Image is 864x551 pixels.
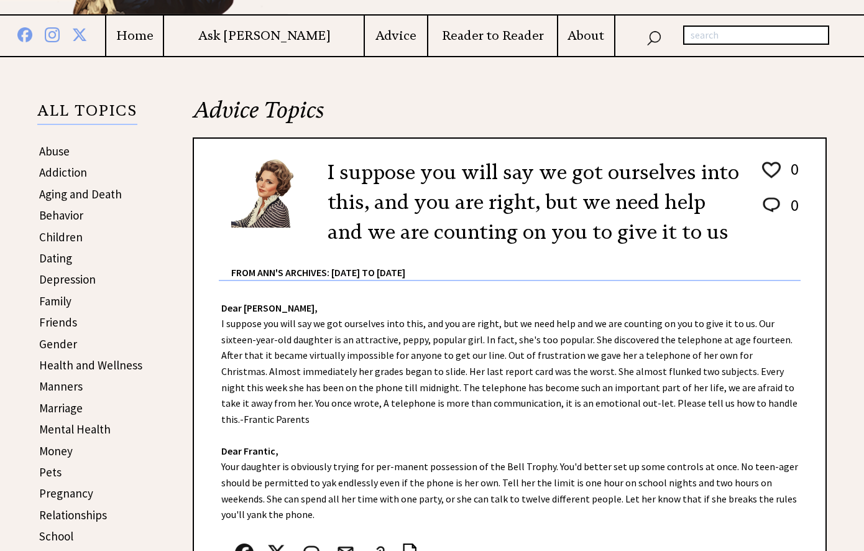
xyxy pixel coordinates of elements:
h2: Advice Topics [193,95,827,137]
a: Marriage [39,401,83,415]
a: Relationships [39,507,107,522]
a: Advice [365,28,428,44]
a: Gender [39,336,77,351]
a: Ask [PERSON_NAME] [164,28,364,44]
a: About [558,28,614,44]
a: Pets [39,465,62,479]
img: search_nav.png [646,28,661,46]
a: Addiction [39,165,87,180]
a: Aging and Death [39,187,122,201]
img: instagram%20blue.png [45,25,60,42]
input: search [683,25,829,45]
a: Health and Wellness [39,358,142,373]
div: From Ann's Archives: [DATE] to [DATE] [231,247,801,280]
a: Mental Health [39,422,111,437]
a: Abuse [39,144,70,159]
td: 0 [784,195,799,228]
img: heart_outline%201.png [760,159,783,181]
td: 0 [784,159,799,193]
a: Depression [39,272,96,287]
strong: Dear Frantic, [221,445,278,457]
a: Children [39,229,83,244]
a: Money [39,443,73,458]
a: School [39,529,73,544]
a: Pregnancy [39,486,93,501]
strong: Dear [PERSON_NAME], [221,302,318,314]
a: Home [106,28,163,44]
img: facebook%20blue.png [17,25,32,42]
a: Dating [39,251,72,266]
img: Ann6%20v2%20small.png [231,157,309,228]
a: Manners [39,379,83,394]
a: Behavior [39,208,83,223]
img: message_round%202.png [760,195,783,215]
a: Reader to Reader [428,28,557,44]
h2: I suppose you will say we got ourselves into this, and you are right, but we need help and we are... [328,157,742,247]
a: Family [39,294,71,308]
img: x%20blue.png [72,25,87,42]
p: ALL TOPICS [37,104,137,125]
a: Friends [39,315,77,330]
